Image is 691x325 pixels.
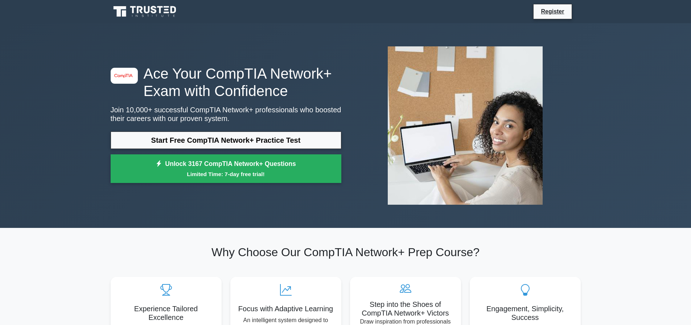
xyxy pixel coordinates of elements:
h5: Step into the Shoes of CompTIA Network+ Victors [356,300,455,317]
h5: Engagement, Simplicity, Success [476,304,575,322]
a: Start Free CompTIA Network+ Practice Test [111,132,341,149]
h5: Focus with Adaptive Learning [236,304,336,313]
h5: Experience Tailored Excellence [116,304,216,322]
a: Unlock 3167 CompTIA Network+ QuestionsLimited Time: 7-day free trial! [111,154,341,183]
p: Join 10,000+ successful CompTIA Network+ professionals who boosted their careers with our proven ... [111,105,341,123]
h1: Ace Your CompTIA Network+ Exam with Confidence [111,65,341,100]
small: Limited Time: 7-day free trial! [120,170,332,178]
h2: Why Choose Our CompTIA Network+ Prep Course? [111,245,581,259]
a: Register [536,7,568,16]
